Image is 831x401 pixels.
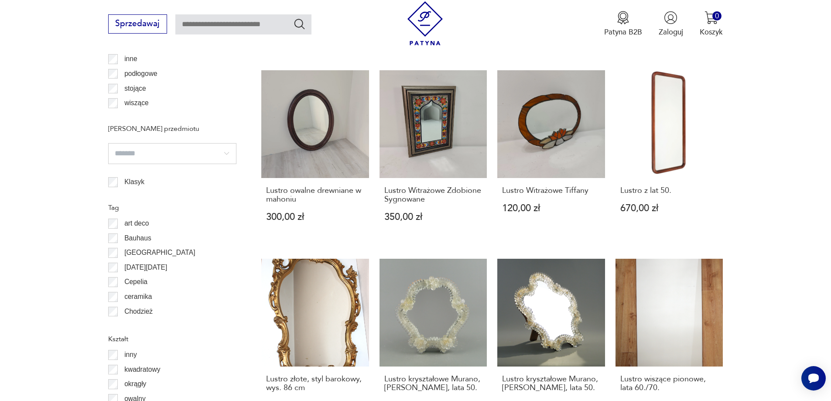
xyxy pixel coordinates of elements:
h3: Lustro Witrażowe Zdobione Sygnowane [384,186,482,204]
p: Bauhaus [124,233,151,244]
p: Kształt [108,333,236,345]
img: Ikona koszyka [704,11,718,24]
p: inne [124,53,137,65]
p: Klasyk [124,176,144,188]
a: Lustro z lat 50.Lustro z lat 50.670,00 zł [616,70,723,242]
p: okrągły [124,378,146,390]
p: Chodzież [124,306,153,317]
h3: Lustro wiszące pionowe, lata 60./70. [620,375,718,393]
button: Zaloguj [659,11,683,37]
a: Lustro Witrażowe Zdobione SygnowaneLustro Witrażowe Zdobione Sygnowane350,00 zł [380,70,487,242]
a: Ikona medaluPatyna B2B [604,11,642,37]
img: Patyna - sklep z meblami i dekoracjami vintage [403,1,447,45]
p: Zaloguj [659,27,683,37]
p: Tag [108,202,236,213]
p: [DATE][DATE] [124,262,167,273]
p: 120,00 zł [502,204,600,213]
h3: Lustro owalne drewniane w mahoniu [266,186,364,204]
img: Ikonka użytkownika [664,11,677,24]
p: [GEOGRAPHIC_DATA] [124,247,195,258]
p: wiszące [124,97,148,109]
p: kwadratowy [124,364,160,375]
div: 0 [712,11,722,21]
p: 300,00 zł [266,212,364,222]
p: Cepelia [124,276,147,288]
h3: Lustro kryształowe Murano, [PERSON_NAME], lata 50. [502,375,600,393]
h3: Lustro kryształowe Murano, [PERSON_NAME], lata 50. [384,375,482,393]
a: Lustro Witrażowe TiffanyLustro Witrażowe Tiffany120,00 zł [497,70,605,242]
p: Patyna B2B [604,27,642,37]
p: ceramika [124,291,152,302]
p: 670,00 zł [620,204,718,213]
button: Szukaj [293,17,306,30]
p: Ćmielów [124,320,150,332]
a: Sprzedawaj [108,21,167,28]
p: stojące [124,83,146,94]
p: art deco [124,218,149,229]
p: [PERSON_NAME] przedmiotu [108,123,236,134]
p: podłogowe [124,68,157,79]
button: 0Koszyk [700,11,723,37]
h3: Lustro z lat 50. [620,186,718,195]
h3: Lustro złote, styl barokowy, wys. 86 cm [266,375,364,393]
h3: Lustro Witrażowe Tiffany [502,186,600,195]
p: Koszyk [700,27,723,37]
img: Ikona medalu [616,11,630,24]
p: 350,00 zł [384,212,482,222]
iframe: Smartsupp widget button [801,366,826,391]
p: inny [124,349,137,360]
button: Patyna B2B [604,11,642,37]
button: Sprzedawaj [108,14,167,34]
a: Lustro owalne drewniane w mahoniuLustro owalne drewniane w mahoniu300,00 zł [261,70,369,242]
